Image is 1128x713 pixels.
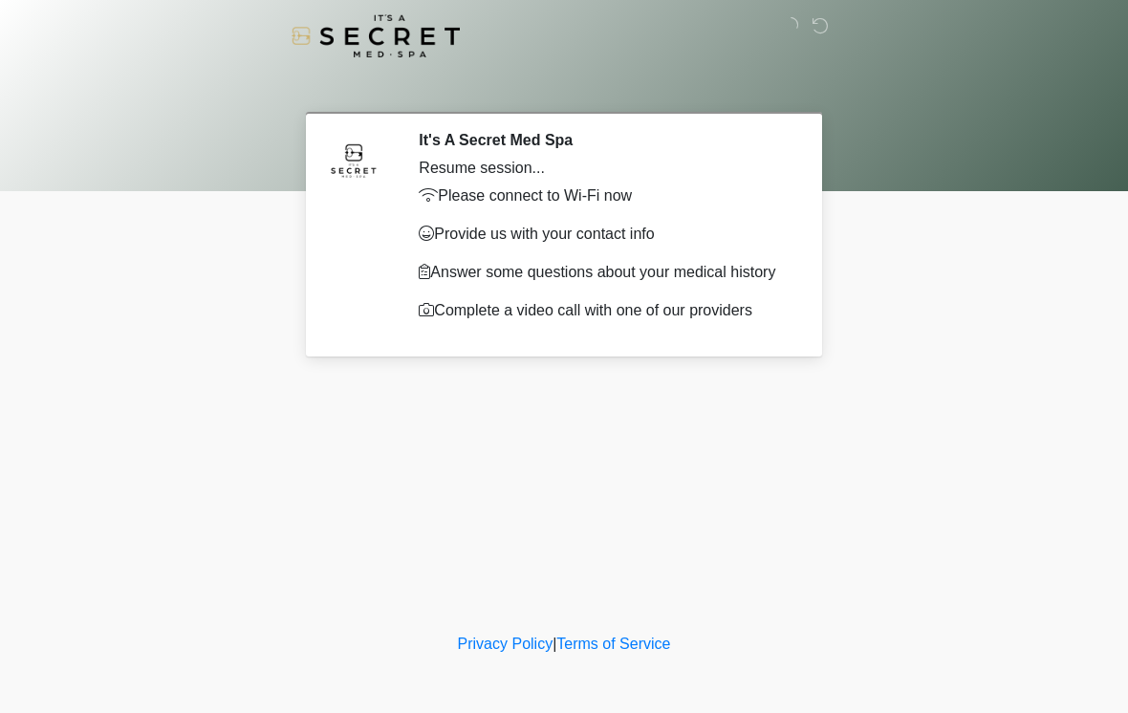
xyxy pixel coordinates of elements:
div: Resume session... [419,157,789,180]
a: Terms of Service [556,636,670,652]
img: It's A Secret Med Spa Logo [292,14,460,57]
h2: It's A Secret Med Spa [419,131,789,149]
p: Please connect to Wi-Fi now [419,184,789,207]
img: Agent Avatar [325,131,382,188]
p: Answer some questions about your medical history [419,261,789,284]
p: Complete a video call with one of our providers [419,299,789,322]
h1: ‎ ‎ [296,69,832,104]
a: | [553,636,556,652]
a: Privacy Policy [458,636,553,652]
p: Provide us with your contact info [419,223,789,246]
